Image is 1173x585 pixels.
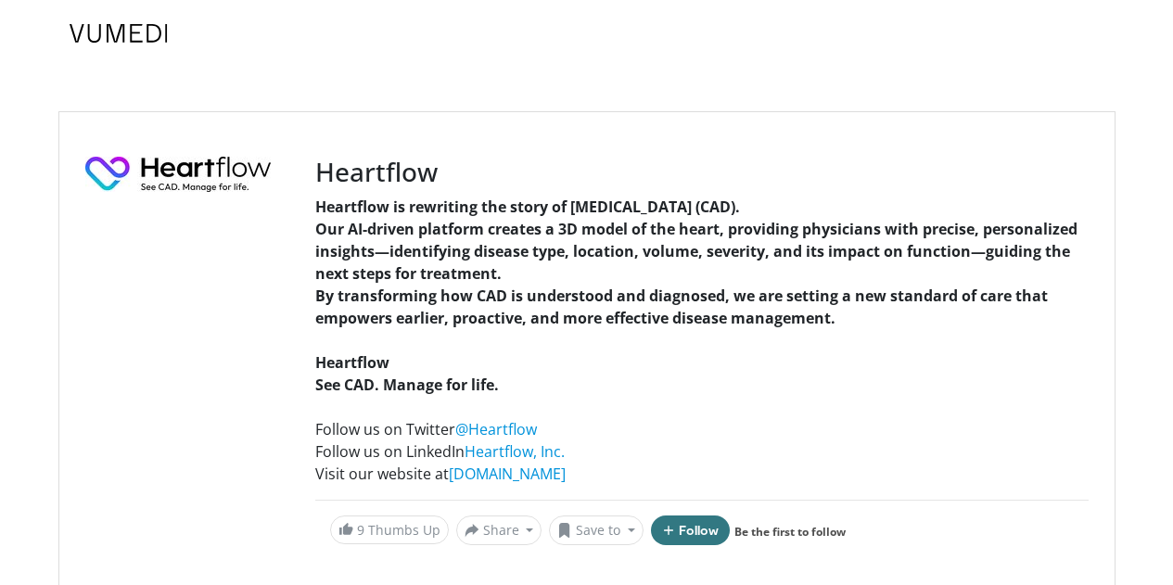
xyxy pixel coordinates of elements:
strong: See CAD. Manage for life. [315,375,499,395]
strong: By transforming how CAD is understood and diagnosed, we are setting a new standard of care that e... [315,286,1048,328]
a: @Heartflow [455,419,537,439]
a: Be the first to follow [734,524,846,540]
button: Share [456,515,542,545]
a: 9 Thumbs Up [330,515,449,544]
strong: Heartflow is rewriting the story of [MEDICAL_DATA] (CAD). [315,197,740,217]
h3: Heartflow [315,157,1089,188]
span: 9 [357,521,364,539]
button: Follow [651,515,731,545]
strong: Heartflow [315,352,389,373]
a: Heartflow, Inc. [465,441,565,462]
strong: Our AI-driven platform creates a 3D model of the heart, providing physicians with precise, person... [315,219,1077,284]
a: [DOMAIN_NAME] [449,464,566,484]
img: VuMedi Logo [70,24,168,43]
button: Save to [549,515,644,545]
p: Follow us on Twitter Follow us on LinkedIn Visit our website at [315,418,1089,485]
